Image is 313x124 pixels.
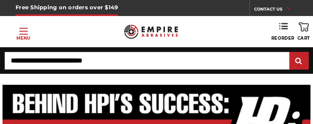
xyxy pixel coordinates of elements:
span: Reorder [271,35,294,41]
a: Reorder [271,22,294,41]
a: Cart [297,22,310,41]
p: Menu [16,35,30,41]
input: Submit [291,53,308,70]
a: CONTACT US [254,4,297,16]
span: Toggle menu [19,31,28,32]
img: Empire Abrasives [124,21,178,42]
span: Cart [297,35,310,41]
